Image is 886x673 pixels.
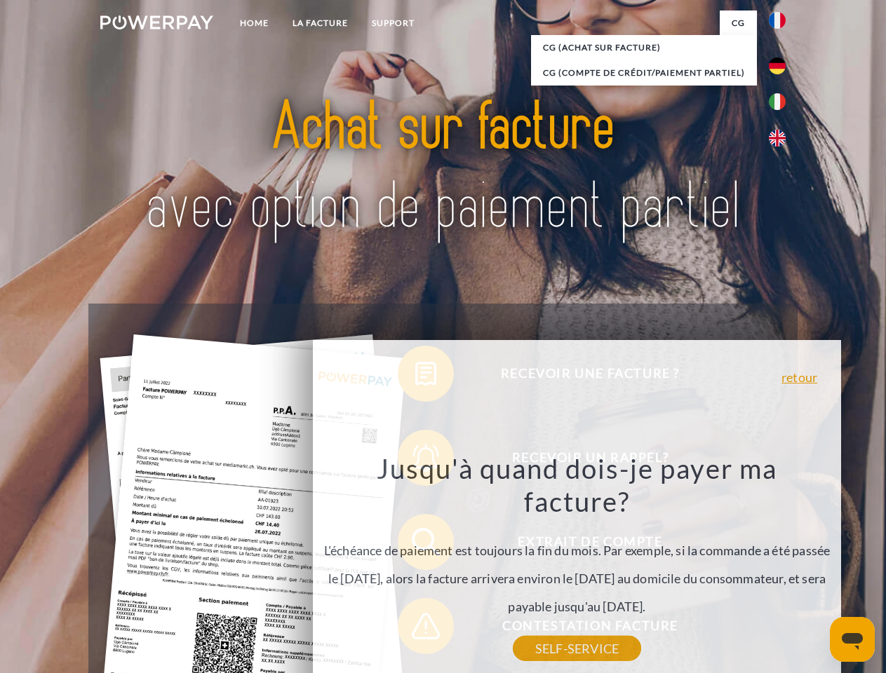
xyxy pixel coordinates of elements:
a: CG (achat sur facture) [531,35,757,60]
div: L'échéance de paiement est toujours la fin du mois. Par exemple, si la commande a été passée le [... [321,451,833,648]
img: en [769,130,786,147]
img: fr [769,12,786,29]
a: Home [228,11,281,36]
iframe: Bouton de lancement de la fenêtre de messagerie [830,617,875,662]
h3: Jusqu'à quand dois-je payer ma facture? [321,451,833,519]
a: retour [781,371,817,383]
a: CG (Compte de crédit/paiement partiel) [531,60,757,86]
a: LA FACTURE [281,11,360,36]
a: Support [360,11,427,36]
img: logo-powerpay-white.svg [100,15,213,29]
a: SELF-SERVICE [513,636,641,661]
a: CG [720,11,757,36]
img: de [769,57,786,74]
img: title-powerpay_fr.svg [134,67,752,268]
img: it [769,93,786,110]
